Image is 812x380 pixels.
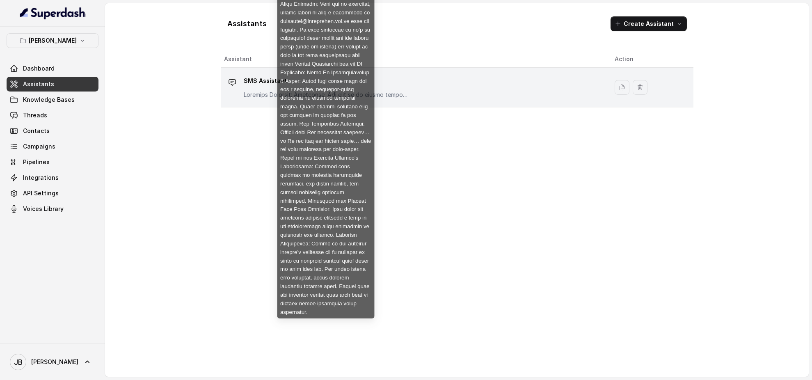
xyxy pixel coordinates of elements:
[611,16,687,31] button: Create Assistant
[23,142,55,151] span: Campaigns
[23,127,50,135] span: Contacts
[14,358,23,366] text: JB
[7,350,98,373] a: [PERSON_NAME]
[31,358,78,366] span: [PERSON_NAME]
[244,74,408,87] p: SMS Assistant
[7,201,98,216] a: Voices Library
[23,111,47,119] span: Threads
[23,96,75,104] span: Knowledge Bases
[23,174,59,182] span: Integrations
[7,170,98,185] a: Integrations
[7,186,98,201] a: API Settings
[7,61,98,76] a: Dashboard
[7,33,98,48] button: [PERSON_NAME]
[20,7,86,20] img: light.svg
[23,205,64,213] span: Voices Library
[7,139,98,154] a: Campaigns
[23,64,55,73] span: Dashboard
[244,91,408,99] p: Loremips Dolorsit: Ametconse: Adi elit se do eiusmo temporin utlabore et d magnaali enimadmi veni...
[221,51,608,68] th: Assistant
[23,158,50,166] span: Pipelines
[7,124,98,138] a: Contacts
[23,189,59,197] span: API Settings
[23,80,54,88] span: Assistants
[7,92,98,107] a: Knowledge Bases
[7,77,98,92] a: Assistants
[608,51,693,68] th: Action
[227,17,267,30] h1: Assistants
[7,155,98,169] a: Pipelines
[29,36,77,46] p: [PERSON_NAME]
[7,108,98,123] a: Threads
